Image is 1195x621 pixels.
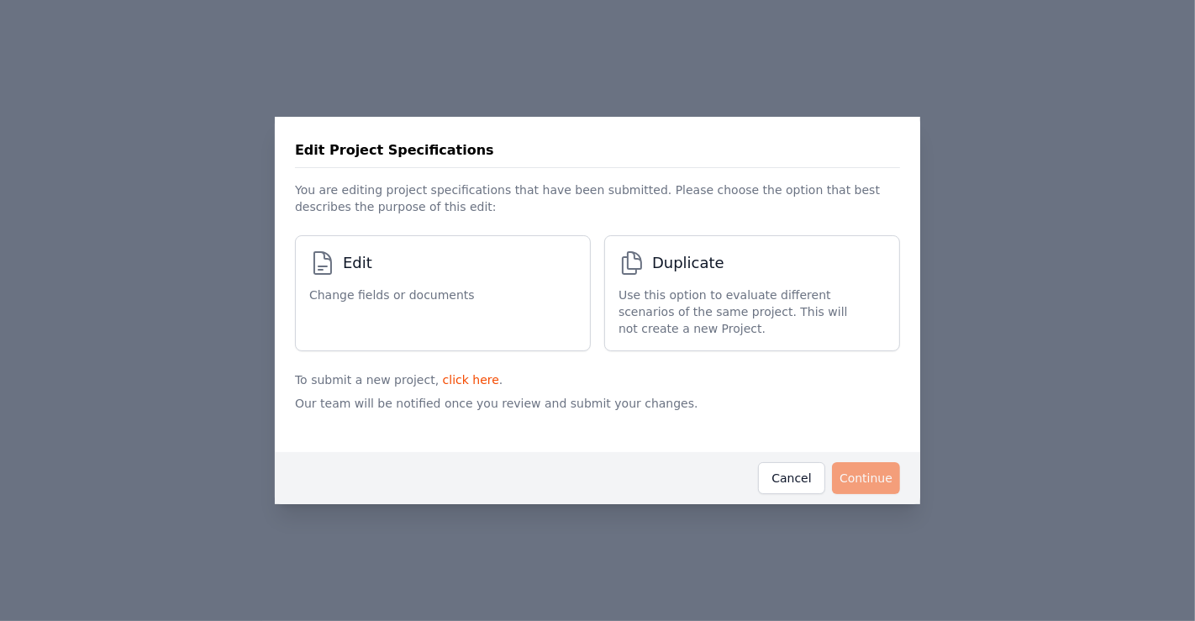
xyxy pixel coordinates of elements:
[295,140,494,161] h3: Edit Project Specifications
[619,287,869,337] span: Use this option to evaluate different scenarios of the same project. This will not create a new P...
[832,462,900,494] button: Continue
[758,462,825,494] button: Cancel
[295,388,900,439] p: Our team will be notified once you review and submit your changes.
[295,365,900,388] p: To submit a new project, .
[343,251,372,275] span: Edit
[295,168,900,222] p: You are editing project specifications that have been submitted. Please choose the option that be...
[652,251,724,275] span: Duplicate
[309,287,475,303] span: Change fields or documents
[443,373,499,387] a: click here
